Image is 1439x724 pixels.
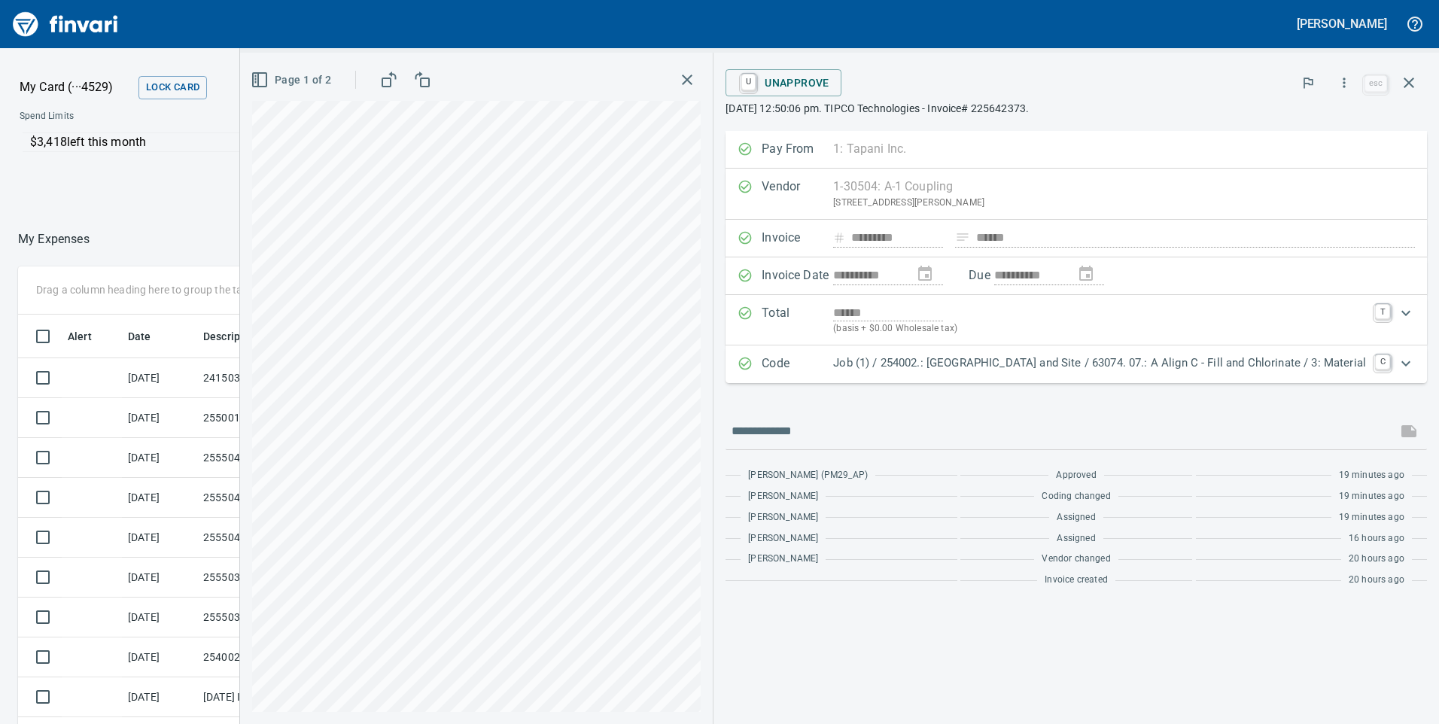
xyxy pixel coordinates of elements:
span: 19 minutes ago [1339,510,1404,525]
span: Vendor changed [1042,552,1110,567]
span: [PERSON_NAME] [748,489,818,504]
span: Close invoice [1361,65,1427,101]
p: Online allowed [8,152,512,167]
p: My Card (···4529) [20,78,132,96]
div: Expand [726,295,1427,345]
p: My Expenses [18,230,90,248]
p: Job (1) / 254002.: [GEOGRAPHIC_DATA] and Site / 63074. 07.: A Align C - Fill and Chlorinate / 3: ... [833,354,1366,372]
span: Invoice created [1045,573,1108,588]
span: 20 hours ago [1349,552,1404,567]
p: Total [762,304,833,336]
td: 255001 [197,398,333,438]
span: Approved [1056,468,1096,483]
p: $3,418 left this month [30,133,502,151]
span: 19 minutes ago [1339,468,1404,483]
td: [DATE] [122,558,197,598]
button: Page 1 of 2 [248,66,337,94]
p: Code [762,354,833,374]
td: [DATE] [122,478,197,518]
span: Alert [68,327,111,345]
span: 20 hours ago [1349,573,1404,588]
button: Lock Card [138,76,207,99]
h5: [PERSON_NAME] [1297,16,1387,32]
span: Unapprove [738,70,829,96]
span: [PERSON_NAME] [748,552,818,567]
span: Spend Limits [20,109,291,124]
button: [PERSON_NAME] [1293,12,1391,35]
td: [DATE] Invoice I7124016 from H.D. [PERSON_NAME] Company Inc. (1-10431) [197,677,333,717]
p: Drag a column heading here to group the table [36,282,257,297]
td: [DATE] [122,637,197,677]
button: More [1328,66,1361,99]
span: Description [203,327,260,345]
td: [DATE] [122,598,197,637]
td: 255503 [197,598,333,637]
span: [PERSON_NAME] [748,510,818,525]
span: 19 minutes ago [1339,489,1404,504]
p: (basis + $0.00 Wholesale tax) [833,321,1366,336]
td: [DATE] [122,677,197,717]
a: T [1375,304,1390,319]
span: Date [128,327,151,345]
span: Description [203,327,279,345]
span: Page 1 of 2 [254,71,331,90]
span: Date [128,327,171,345]
td: [DATE] [122,518,197,558]
a: C [1375,354,1390,370]
span: [PERSON_NAME] [748,531,818,546]
td: 255504.6658 [197,478,333,518]
a: U [741,74,756,90]
td: [DATE] [122,398,197,438]
span: Lock Card [146,79,199,96]
td: [DATE] [122,438,197,478]
span: Assigned [1057,510,1095,525]
span: Assigned [1057,531,1095,546]
div: Expand [726,345,1427,383]
td: 241503 [197,358,333,398]
td: [DATE] [122,358,197,398]
span: This records your message into the invoice and notifies anyone mentioned [1391,413,1427,449]
span: [PERSON_NAME] (PM29_AP) [748,468,868,483]
span: 16 hours ago [1349,531,1404,546]
td: 255504.6689 [197,438,333,478]
a: esc [1364,75,1387,92]
nav: breadcrumb [18,230,90,248]
td: 255503 [197,558,333,598]
button: UUnapprove [726,69,841,96]
p: [DATE] 12:50:06 pm. TIPCO Technologies - Invoice# 225642373. [726,101,1427,116]
td: 254002 [197,637,333,677]
span: Coding changed [1042,489,1110,504]
img: Finvari [9,6,122,42]
span: Alert [68,327,92,345]
td: 255504.6659 [197,518,333,558]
